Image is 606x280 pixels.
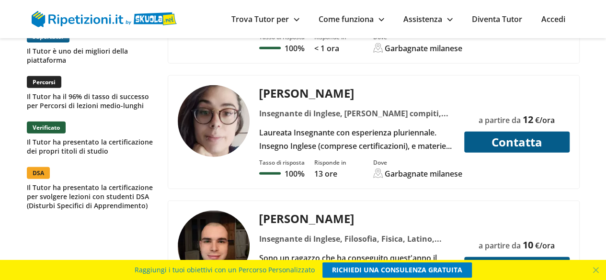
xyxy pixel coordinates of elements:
[255,126,458,153] div: Laureata Insegnante con esperienza pluriennale. Insegno Inglese (comprese certificazioni), e mate...
[322,262,472,278] a: RICHIEDI UNA CONSULENZA GRATUITA
[319,14,384,24] a: Come funziona
[403,14,453,24] a: Assistenza
[285,168,304,179] p: 100%
[259,158,305,167] div: Tasso di risposta
[285,43,304,54] p: 100%
[255,232,458,246] div: Insegnante di Inglese, Filosofia, Fisica, Latino, Letteratura italiana, Matematica, Musica, Scienze
[373,158,462,167] div: Dove
[178,85,250,157] img: tutor a Garbagnate Milanese - Irene
[27,167,50,179] span: DSA
[32,13,177,23] a: logo Skuola.net | Ripetizioni.it
[255,211,458,226] div: [PERSON_NAME]
[27,76,61,88] span: Percorsi
[385,168,462,179] div: Garbagnate milanese
[479,115,521,125] span: a partire da
[535,240,555,251] span: €/ora
[479,240,521,251] span: a partire da
[535,115,555,125] span: €/ora
[135,262,315,278] span: Raggiungi i tuoi obiettivi con un Percorso Personalizzato
[27,46,156,65] p: Il Tutor è uno dei migliori della piattaforma
[255,251,458,278] div: Sono un ragazzo che ha conseguito quest'anno il diploma di liceo scientifico tradizionale. Nel te...
[314,43,346,54] p: < 1 ora
[314,168,346,179] p: 13 ore
[27,122,66,134] span: Verificato
[385,43,462,54] div: Garbagnate milanese
[27,183,156,210] p: Il Tutor ha presentato la certificazione per svolgere lezioni con studenti DSA (Disturbi Specific...
[472,14,522,24] a: Diventa Tutor
[464,257,570,278] button: Contatta
[255,85,458,101] div: [PERSON_NAME]
[255,107,458,120] div: Insegnante di Inglese, [PERSON_NAME] compiti, Aiuto esame di terza media, [PERSON_NAME], [PERSON_...
[541,14,565,24] a: Accedi
[523,238,533,251] span: 10
[523,113,533,126] span: 12
[32,11,177,27] img: logo Skuola.net | Ripetizioni.it
[314,158,346,167] div: Risponde in
[27,137,156,156] p: Il Tutor ha presentato la certificazione dei propri titoli di studio
[464,132,570,153] button: Contatta
[231,14,299,24] a: Trova Tutor per
[27,92,156,110] p: Il Tutor ha il 96% di tasso di successo per Percorsi di lezioni medio-lunghi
